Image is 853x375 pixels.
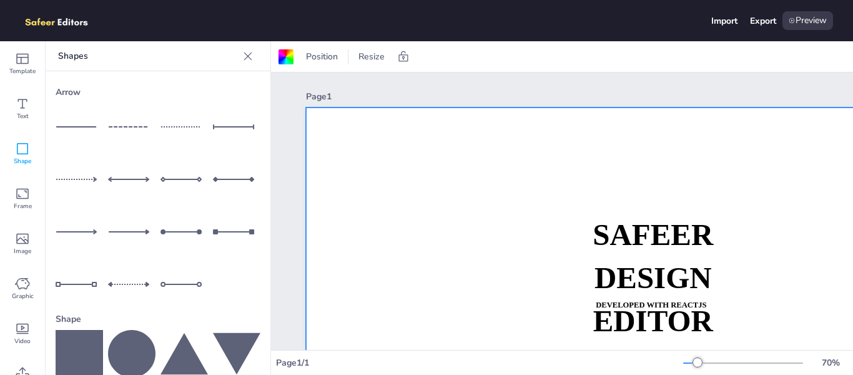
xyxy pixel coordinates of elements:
[9,66,36,76] span: Template
[593,218,713,252] strong: SAFEER
[58,41,238,71] p: Shapes
[14,336,31,346] span: Video
[303,51,340,62] span: Position
[14,246,31,256] span: Image
[711,15,737,27] div: Import
[782,11,833,30] div: Preview
[276,357,683,369] div: Page 1 / 1
[356,51,387,62] span: Resize
[56,308,260,330] div: Shape
[816,357,846,369] div: 70 %
[750,15,776,27] div: Export
[596,301,706,309] strong: DEVELOPED WITH REACTJS
[14,201,32,211] span: Frame
[12,291,34,301] span: Graphic
[20,11,106,30] img: logo.png
[14,156,31,166] span: Shape
[593,261,713,337] strong: DESIGN EDITOR
[56,81,260,103] div: Arrow
[17,111,29,121] span: Text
